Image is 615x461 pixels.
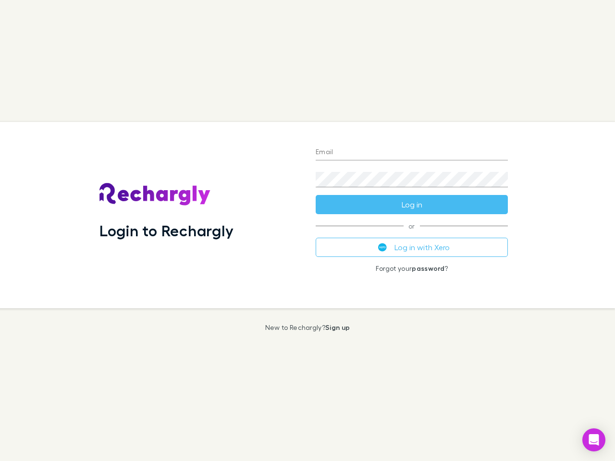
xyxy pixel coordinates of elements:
a: password [412,264,444,272]
p: New to Rechargly? [265,324,350,331]
a: Sign up [325,323,350,331]
div: Open Intercom Messenger [582,428,605,451]
img: Xero's logo [378,243,387,252]
h1: Login to Rechargly [99,221,234,240]
img: Rechargly's Logo [99,183,211,206]
button: Log in with Xero [316,238,508,257]
p: Forgot your ? [316,265,508,272]
button: Log in [316,195,508,214]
